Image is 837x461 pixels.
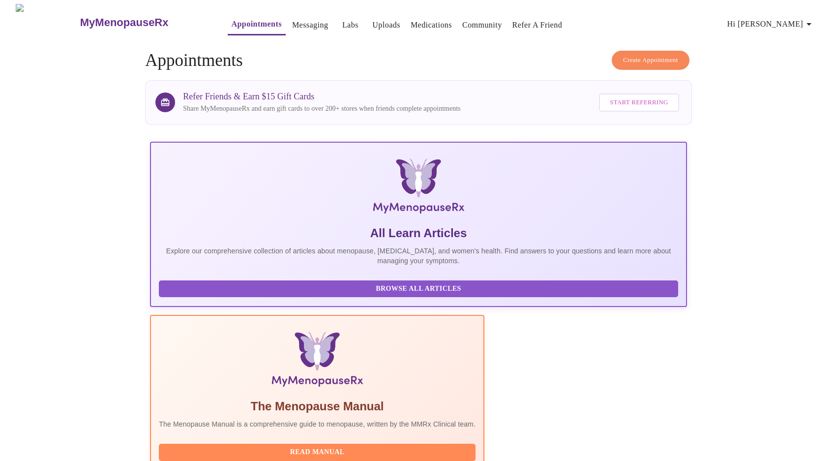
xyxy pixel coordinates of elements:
span: Read Manual [169,446,466,459]
a: Labs [342,18,359,32]
a: Medications [411,18,452,32]
button: Uploads [368,15,404,35]
a: Messaging [292,18,328,32]
a: Refer a Friend [512,18,563,32]
button: Messaging [288,15,332,35]
button: Appointments [228,14,286,35]
h3: Refer Friends & Earn $15 Gift Cards [183,92,460,102]
span: Hi [PERSON_NAME] [727,17,815,31]
a: Start Referring [597,89,681,117]
a: Uploads [372,18,400,32]
span: Start Referring [610,97,668,108]
a: Appointments [232,17,282,31]
span: Create Appointment [623,55,678,66]
p: The Menopause Manual is a comprehensive guide to menopause, written by the MMRx Clinical team. [159,419,476,429]
h3: MyMenopauseRx [80,16,169,29]
button: Hi [PERSON_NAME] [723,14,819,34]
a: Browse All Articles [159,284,680,292]
h5: All Learn Articles [159,225,678,241]
h4: Appointments [145,51,691,70]
button: Labs [334,15,366,35]
img: Menopause Manual [209,332,425,391]
p: Explore our comprehensive collection of articles about menopause, [MEDICAL_DATA], and women's hea... [159,246,678,266]
img: MyMenopauseRx Logo [16,4,79,41]
a: MyMenopauseRx [79,5,208,40]
button: Community [458,15,506,35]
button: Start Referring [599,93,679,112]
h5: The Menopause Manual [159,399,476,414]
img: MyMenopauseRx Logo [239,158,598,217]
a: Community [462,18,502,32]
span: Browse All Articles [169,283,668,295]
button: Medications [407,15,456,35]
button: Create Appointment [612,51,689,70]
button: Browse All Articles [159,280,678,298]
p: Share MyMenopauseRx and earn gift cards to over 200+ stores when friends complete appointments [183,104,460,114]
a: Read Manual [159,447,478,456]
button: Refer a Friend [508,15,567,35]
button: Read Manual [159,444,476,461]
